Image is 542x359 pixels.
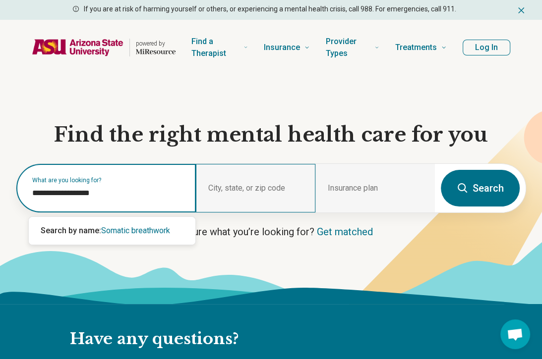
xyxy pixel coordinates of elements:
button: Search [441,170,520,206]
span: Find a Therapist [191,35,240,60]
button: Log In [463,40,510,55]
p: If you are at risk of harming yourself or others, or experiencing a mental health crisis, call 98... [84,4,456,14]
h2: Have any questions? [70,329,448,350]
span: Insurance [264,41,300,54]
span: Search by name: [41,226,101,235]
p: powered by [136,40,176,48]
div: Suggestions [29,217,195,245]
span: Provider Types [326,35,370,60]
span: Somatic breathwork [101,226,170,235]
label: What are you looking for? [32,177,184,183]
span: Treatments [395,41,437,54]
div: Open chat [500,319,530,349]
a: Home page [32,32,176,63]
h1: Find the right mental health care for you [16,122,526,148]
a: Get matched [317,226,373,238]
p: Not sure what you’re looking for? [16,225,526,239]
button: Dismiss [516,4,526,16]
